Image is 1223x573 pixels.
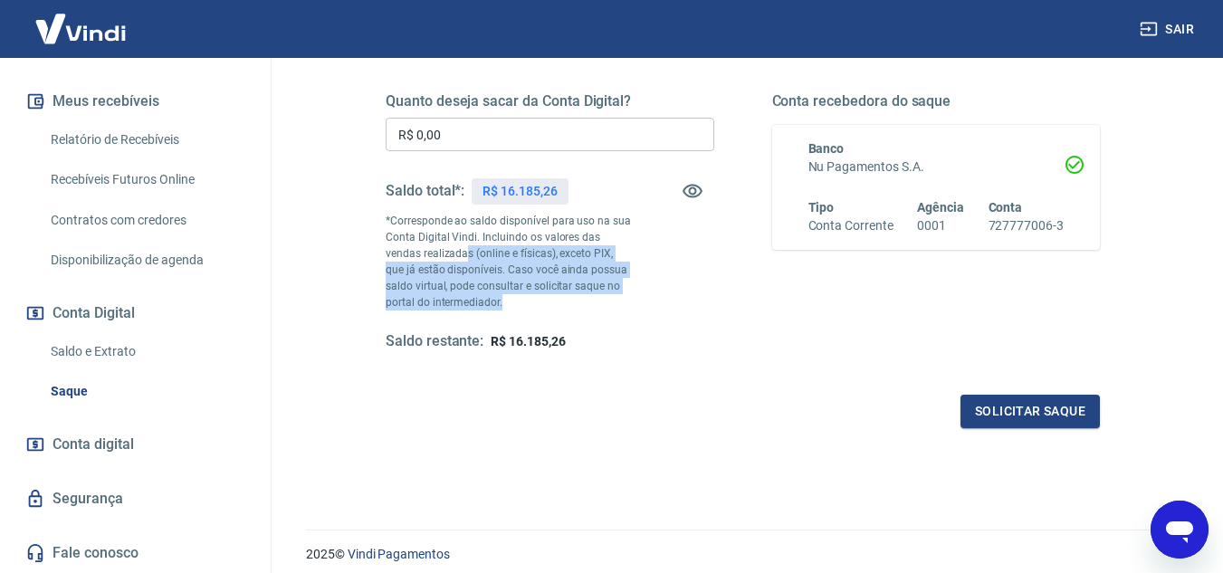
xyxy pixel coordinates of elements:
a: Saque [43,373,249,410]
button: Sair [1136,13,1201,46]
a: Fale conosco [22,533,249,573]
iframe: Botão para abrir a janela de mensagens, conversa em andamento [1151,501,1209,559]
button: Solicitar saque [960,395,1100,428]
span: R$ 16.185,26 [491,334,565,349]
a: Disponibilização de agenda [43,242,249,279]
span: Agência [917,200,964,215]
a: Conta digital [22,425,249,464]
button: Meus recebíveis [22,81,249,121]
span: Banco [808,141,845,156]
span: Conta [989,200,1023,215]
p: 2025 © [306,545,1180,564]
a: Relatório de Recebíveis [43,121,249,158]
span: Tipo [808,200,835,215]
a: Contratos com credores [43,202,249,239]
h6: Nu Pagamentos S.A. [808,158,1065,177]
p: R$ 16.185,26 [483,182,557,201]
span: Conta digital [53,432,134,457]
a: Saldo e Extrato [43,333,249,370]
a: Segurança [22,479,249,519]
a: Vindi Pagamentos [348,547,450,561]
p: *Corresponde ao saldo disponível para uso na sua Conta Digital Vindi. Incluindo os valores das ve... [386,213,632,310]
h5: Quanto deseja sacar da Conta Digital? [386,92,714,110]
img: Vindi [22,1,139,56]
h5: Conta recebedora do saque [772,92,1101,110]
h6: 727777006-3 [989,216,1064,235]
button: Conta Digital [22,293,249,333]
h5: Saldo total*: [386,182,464,200]
h6: Conta Corrente [808,216,893,235]
h6: 0001 [917,216,964,235]
h5: Saldo restante: [386,332,483,351]
a: Recebíveis Futuros Online [43,161,249,198]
